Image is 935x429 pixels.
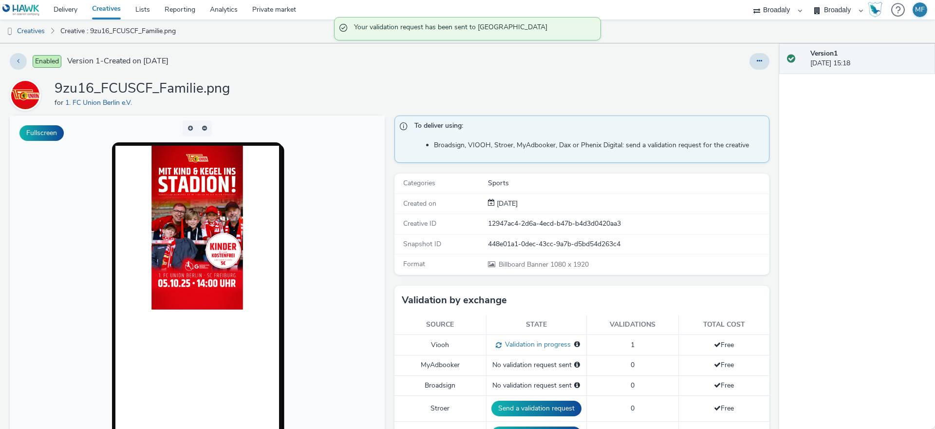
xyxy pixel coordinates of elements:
th: Source [394,315,486,335]
img: dooh [5,27,15,37]
span: Free [714,404,734,413]
td: Viooh [394,335,486,355]
span: Version 1 - Created on [DATE] [67,56,168,67]
button: Send a validation request [491,401,581,416]
span: Your validation request has been sent to [GEOGRAPHIC_DATA] [354,22,591,35]
span: Validation in progress [502,340,571,349]
li: Broadsign, VIOOH, Stroer, MyAdbooker, Dax or Phenix Digital: send a validation request for the cr... [434,140,764,150]
div: 12947ac4-2d6a-4ecd-b47b-b4d3d0420aa3 [488,219,768,229]
div: No validation request sent [491,381,581,390]
span: Free [714,340,734,350]
span: 0 [631,381,635,390]
a: Hawk Academy [868,2,886,18]
span: Created on [403,199,436,208]
strong: Version 1 [810,49,838,58]
a: Creative : 9zu16_FCUSCF_Familie.png [56,19,181,43]
span: for [55,98,65,107]
img: 1. FC Union Berlin e.V. [11,81,39,109]
img: Hawk Academy [868,2,882,18]
div: [DATE] 15:18 [810,49,927,69]
span: Format [403,259,425,269]
span: 1080 x 1920 [498,260,589,269]
span: Billboard Banner [499,260,550,269]
span: Snapshot ID [403,239,441,249]
div: Creation 26 September 2025, 15:18 [495,199,518,209]
span: Creative ID [403,219,436,228]
div: 448e01a1-0dec-43cc-9a7b-d5bd54d263c4 [488,239,768,249]
h3: Validation by exchange [402,293,507,308]
span: 0 [631,360,635,370]
div: Please select a deal below and click on Send to send a validation request to Broadsign. [574,381,580,390]
img: Advertisement preview [142,30,233,194]
span: Free [714,381,734,390]
div: MF [915,2,925,17]
span: [DATE] [495,199,518,208]
div: Please select a deal below and click on Send to send a validation request to MyAdbooker. [574,360,580,370]
h1: 9zu16_FCUSCF_Familie.png [55,79,230,98]
td: Broadsign [394,375,486,395]
span: Enabled [33,55,61,68]
div: Sports [488,178,768,188]
div: No validation request sent [491,360,581,370]
span: Categories [403,178,435,188]
th: State [486,315,586,335]
span: 0 [631,404,635,413]
th: Validations [586,315,678,335]
span: To deliver using: [414,121,759,134]
a: 1. FC Union Berlin e.V. [65,98,136,107]
a: 1. FC Union Berlin e.V. [10,90,45,99]
span: Free [714,360,734,370]
span: 1 [631,340,635,350]
img: undefined Logo [2,4,40,16]
td: Stroer [394,396,486,422]
button: Fullscreen [19,125,64,141]
th: Total cost [678,315,769,335]
td: MyAdbooker [394,355,486,375]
